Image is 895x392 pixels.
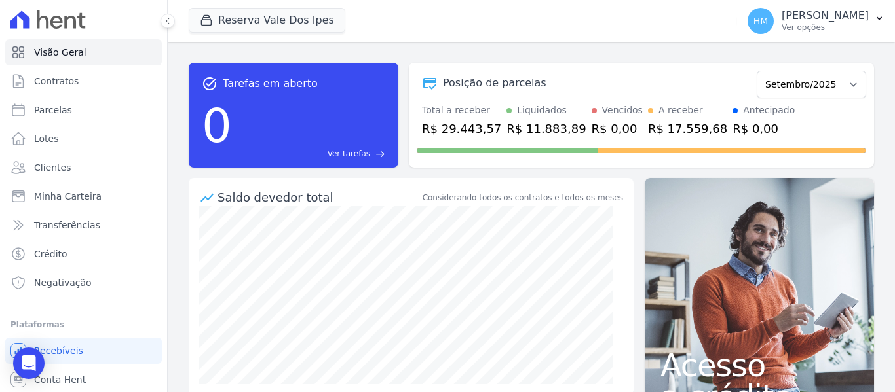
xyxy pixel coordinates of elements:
[5,212,162,238] a: Transferências
[5,183,162,209] a: Minha Carteira
[5,241,162,267] a: Crédito
[189,8,345,33] button: Reserva Vale Dos Ipes
[423,192,623,204] div: Considerando todos os contratos e todos os meses
[602,103,643,117] div: Vencidos
[34,344,83,357] span: Recebíveis
[34,132,59,145] span: Lotes
[5,39,162,65] a: Visão Geral
[443,75,546,91] div: Posição de parcelas
[5,97,162,123] a: Parcelas
[5,270,162,296] a: Negativação
[375,149,385,159] span: east
[223,76,318,92] span: Tarefas em aberto
[506,120,586,137] div: R$ 11.883,89
[5,68,162,94] a: Contratos
[5,338,162,364] a: Recebíveis
[34,103,72,116] span: Parcelas
[743,103,795,117] div: Antecipado
[517,103,567,117] div: Liquidados
[737,3,895,39] button: HM [PERSON_NAME] Ver opções
[34,219,100,232] span: Transferências
[10,317,157,332] div: Plataformas
[422,120,501,137] div: R$ 29.443,57
[328,148,370,160] span: Ver tarefas
[34,161,71,174] span: Clientes
[658,103,703,117] div: A receber
[202,92,232,160] div: 0
[34,46,86,59] span: Visão Geral
[218,188,420,206] div: Saldo devedor total
[202,76,218,92] span: task_alt
[648,120,727,137] div: R$ 17.559,68
[422,103,501,117] div: Total a receber
[592,120,643,137] div: R$ 0,00
[34,276,92,289] span: Negativação
[782,9,869,22] p: [PERSON_NAME]
[660,349,858,381] span: Acesso
[5,154,162,181] a: Clientes
[733,120,795,137] div: R$ 0,00
[13,347,45,379] div: Open Intercom Messenger
[237,148,385,160] a: Ver tarefas east
[34,247,67,260] span: Crédito
[34,373,86,386] span: Conta Hent
[34,190,102,203] span: Minha Carteira
[34,75,79,88] span: Contratos
[782,22,869,33] p: Ver opções
[5,126,162,152] a: Lotes
[753,16,769,26] span: HM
